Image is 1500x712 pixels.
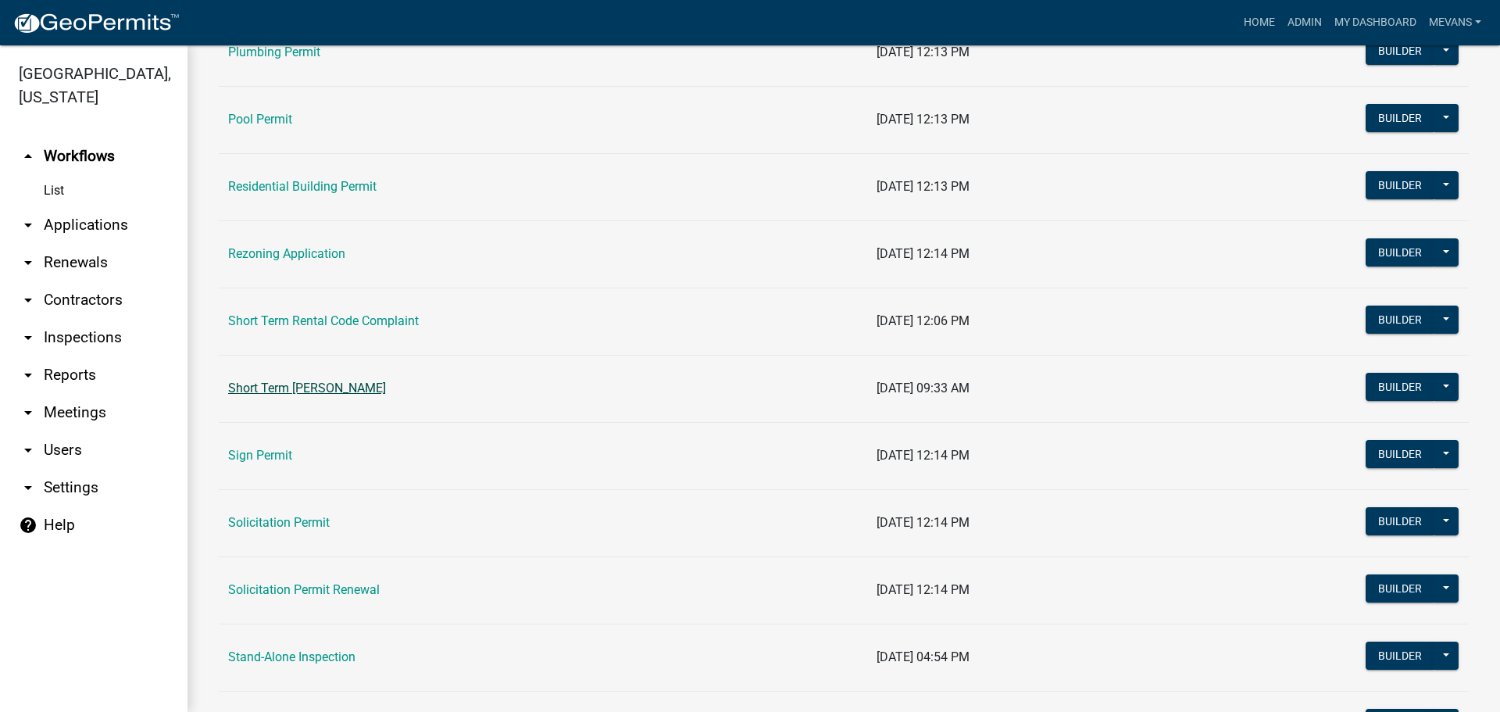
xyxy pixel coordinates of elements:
[1366,574,1434,603] button: Builder
[877,179,970,194] span: [DATE] 12:13 PM
[228,313,419,328] a: Short Term Rental Code Complaint
[19,216,37,234] i: arrow_drop_down
[1328,8,1423,38] a: My Dashboard
[228,448,292,463] a: Sign Permit
[228,515,330,530] a: Solicitation Permit
[1366,507,1434,535] button: Builder
[1237,8,1281,38] a: Home
[19,516,37,535] i: help
[228,381,386,395] a: Short Term [PERSON_NAME]
[877,313,970,328] span: [DATE] 12:06 PM
[877,246,970,261] span: [DATE] 12:14 PM
[1366,104,1434,132] button: Builder
[1366,37,1434,65] button: Builder
[877,649,970,664] span: [DATE] 04:54 PM
[19,441,37,460] i: arrow_drop_down
[228,45,320,59] a: Plumbing Permit
[877,112,970,127] span: [DATE] 12:13 PM
[1366,373,1434,401] button: Builder
[228,582,380,597] a: Solicitation Permit Renewal
[877,582,970,597] span: [DATE] 12:14 PM
[19,328,37,347] i: arrow_drop_down
[228,179,377,194] a: Residential Building Permit
[19,253,37,272] i: arrow_drop_down
[877,448,970,463] span: [DATE] 12:14 PM
[19,147,37,166] i: arrow_drop_up
[1423,8,1487,38] a: Mevans
[19,403,37,422] i: arrow_drop_down
[228,112,292,127] a: Pool Permit
[877,515,970,530] span: [DATE] 12:14 PM
[1366,440,1434,468] button: Builder
[1366,171,1434,199] button: Builder
[877,381,970,395] span: [DATE] 09:33 AM
[877,45,970,59] span: [DATE] 12:13 PM
[228,246,345,261] a: Rezoning Application
[1366,238,1434,267] button: Builder
[1366,642,1434,670] button: Builder
[19,291,37,309] i: arrow_drop_down
[1366,306,1434,334] button: Builder
[19,366,37,385] i: arrow_drop_down
[228,649,355,664] a: Stand-Alone Inspection
[1281,8,1328,38] a: Admin
[19,478,37,497] i: arrow_drop_down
